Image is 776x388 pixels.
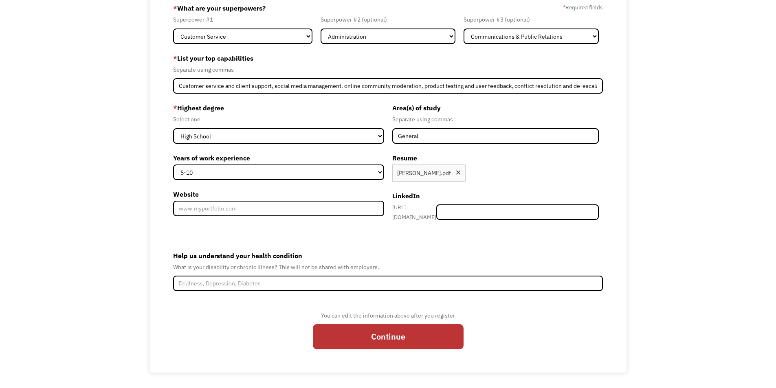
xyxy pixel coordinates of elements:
[313,324,464,349] input: Continue
[173,2,266,15] label: What are your superpowers?
[397,168,451,178] div: [PERSON_NAME].pdf
[321,15,456,24] div: Superpower #2 (optional)
[563,2,603,12] label: Required fields
[173,201,384,216] input: www.myportfolio.com
[173,101,384,114] label: Highest degree
[173,249,603,262] label: Help us understand your health condition
[455,169,462,178] div: Remove file
[173,65,603,75] div: Separate using commas
[173,2,603,357] form: Member-Create-Step1
[173,78,603,94] input: Videography, photography, accounting
[173,188,384,201] label: Website
[392,114,599,124] div: Separate using commas
[173,151,384,164] label: Years of work experience
[173,262,603,272] div: What is your disability or chronic illness? This will not be shared with employers.
[313,311,464,320] div: You can edit the information above after you register
[173,52,603,65] label: List your top capabilities
[392,202,437,222] div: [URL][DOMAIN_NAME]
[392,151,599,164] label: Resume
[464,15,599,24] div: Superpower #3 (optional)
[173,114,384,124] div: Select one
[173,276,603,291] input: Deafness, Depression, Diabetes
[392,128,599,144] input: Anthropology, Education
[173,15,312,24] div: Superpower #1
[392,101,599,114] label: Area(s) of study
[392,189,599,202] label: LinkedIn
